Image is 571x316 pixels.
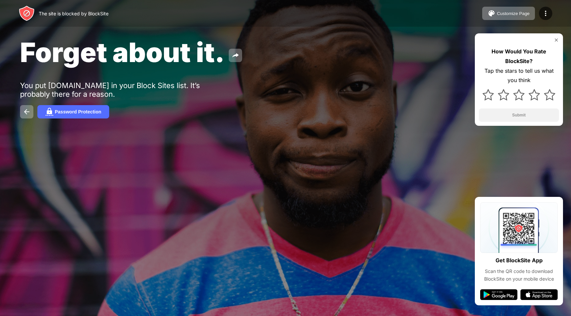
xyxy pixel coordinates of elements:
img: password.svg [45,108,53,116]
img: star.svg [498,89,509,100]
img: star.svg [513,89,525,100]
div: The site is blocked by BlockSite [39,11,109,16]
img: header-logo.svg [19,5,35,21]
img: back.svg [23,108,31,116]
img: star.svg [483,89,494,100]
div: How Would You Rate BlockSite? [479,47,559,66]
img: share.svg [231,51,239,59]
button: Submit [479,108,559,122]
div: You put [DOMAIN_NAME] in your Block Sites list. It’s probably there for a reason. [20,81,226,98]
img: menu-icon.svg [542,9,550,17]
img: qrcode.svg [480,202,558,253]
img: app-store.svg [520,289,558,300]
img: star.svg [544,89,555,100]
button: Password Protection [37,105,109,118]
img: google-play.svg [480,289,518,300]
span: Forget about it. [20,36,225,68]
img: star.svg [529,89,540,100]
div: Customize Page [497,11,530,16]
div: Password Protection [55,109,101,114]
img: rate-us-close.svg [554,37,559,43]
div: Tap the stars to tell us what you think [479,66,559,85]
div: Get BlockSite App [496,256,543,265]
button: Customize Page [482,7,535,20]
div: Scan the QR code to download BlockSite on your mobile device [480,268,558,283]
img: pallet.svg [488,9,496,17]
